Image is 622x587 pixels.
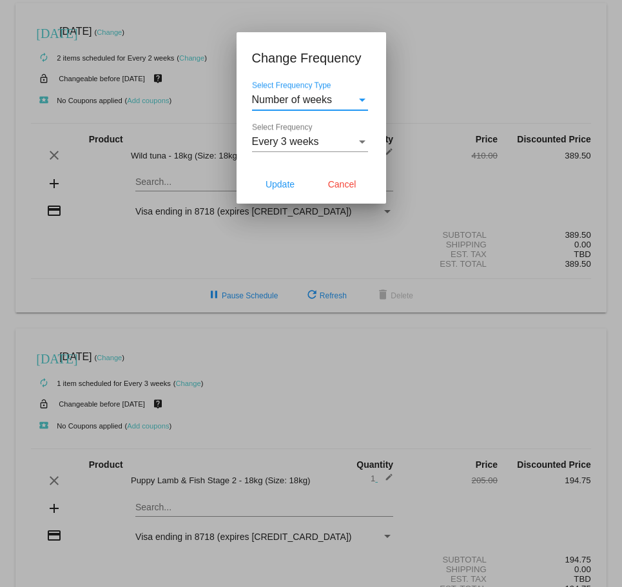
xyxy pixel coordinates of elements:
[314,173,371,196] button: Cancel
[252,94,333,105] span: Number of weeks
[252,136,319,147] span: Every 3 weeks
[266,179,295,189] span: Update
[252,173,309,196] button: Update
[328,179,356,189] span: Cancel
[252,136,368,148] mat-select: Select Frequency
[252,94,368,106] mat-select: Select Frequency Type
[252,48,371,68] h1: Change Frequency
